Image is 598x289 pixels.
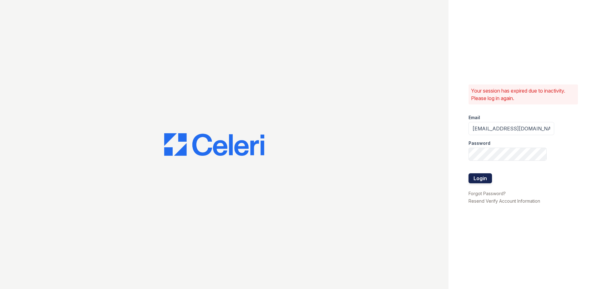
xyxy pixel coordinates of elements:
[471,87,575,102] p: Your session has expired due to inactivity. Please log in again.
[164,133,264,156] img: CE_Logo_Blue-a8612792a0a2168367f1c8372b55b34899dd931a85d93a1a3d3e32e68fde9ad4.png
[469,114,480,121] label: Email
[469,198,540,204] a: Resend Verify Account Information
[469,191,506,196] a: Forgot Password?
[469,140,490,146] label: Password
[469,173,492,183] button: Login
